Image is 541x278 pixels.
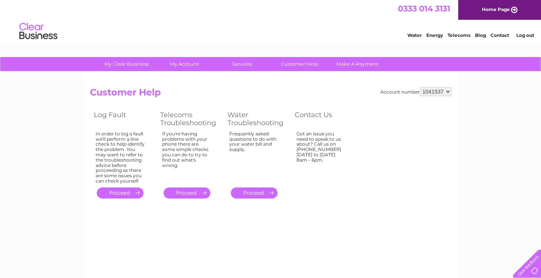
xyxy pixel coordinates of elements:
[90,109,156,129] th: Log Fault
[19,20,58,43] img: logo.png
[224,109,291,129] th: Water Troubleshooting
[475,32,486,38] a: Blog
[211,57,273,71] a: Services
[229,131,279,181] div: Frequently asked questions to do with your water bill and supply.
[516,32,534,38] a: Log out
[153,57,216,71] a: My Account
[164,187,210,199] a: .
[97,187,144,199] a: .
[326,57,389,71] a: Make A Payment
[231,187,278,199] a: .
[95,57,158,71] a: My Clear Business
[491,32,509,38] a: Contact
[90,87,451,102] h2: Customer Help
[380,87,451,96] div: Account number
[162,131,212,181] div: If you're having problems with your phone there are some simple checks you can do to try to find ...
[297,131,346,181] div: Got an issue you need to speak to us about? Call us on [PHONE_NUMBER] [DATE] to [DATE] 8am – 6pm.
[398,4,450,13] a: 0333 014 3131
[156,109,224,129] th: Telecoms Troubleshooting
[448,32,470,38] a: Telecoms
[268,57,331,71] a: Customer Help
[291,109,357,129] th: Contact Us
[407,32,422,38] a: Water
[91,4,450,37] div: Clear Business is a trading name of Verastar Limited (registered in [GEOGRAPHIC_DATA] No. 3667643...
[96,131,145,184] div: In order to log a fault we'll perform a line check to help identify the problem. You may want to ...
[426,32,443,38] a: Energy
